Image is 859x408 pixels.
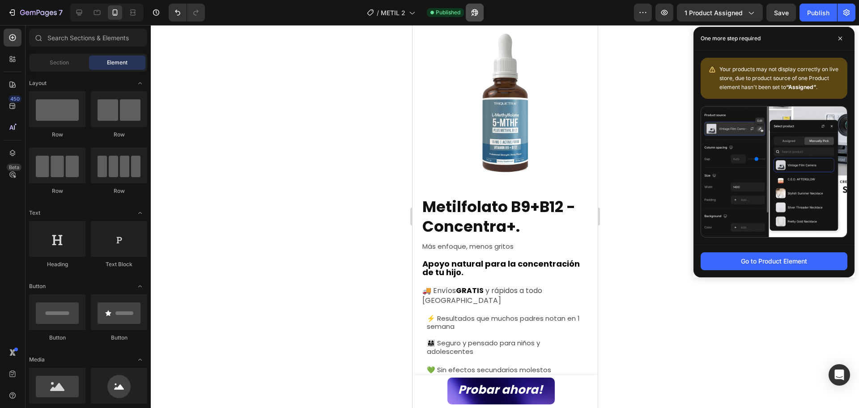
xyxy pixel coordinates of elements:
div: Row [91,131,147,139]
span: Save [774,9,789,17]
iframe: Design area [412,25,598,408]
div: Row [29,187,85,195]
div: Go to Product Element [741,256,807,266]
button: Go to Product Element [701,252,847,270]
button: Publish [799,4,837,21]
button: 1 product assigned [677,4,763,21]
span: Toggle open [133,206,147,220]
span: Toggle open [133,279,147,293]
div: Button [91,334,147,342]
span: Toggle open [133,76,147,90]
input: Search Sections & Elements [29,29,147,47]
b: “Assigned” [786,84,816,90]
span: Element [107,59,128,67]
div: Undo/Redo [169,4,205,21]
span: 1 product assigned [685,8,743,17]
div: Row [91,187,147,195]
span: Your products may not display correctly on live store, due to product source of one Product eleme... [719,66,838,90]
div: Publish [807,8,829,17]
div: Text Block [91,260,147,268]
div: Open Intercom Messenger [829,364,850,386]
div: Button [29,334,85,342]
div: Beta [7,164,21,171]
span: METIL 2 [381,8,405,17]
span: Text [29,209,40,217]
div: Heading [29,260,85,268]
div: 450 [9,95,21,102]
p: One more step required [701,34,761,43]
span: Section [50,59,69,67]
span: Published [436,8,460,17]
span: Button [29,282,46,290]
button: Save [766,4,796,21]
div: Row [29,131,85,139]
span: Layout [29,79,47,87]
button: 7 [4,4,67,21]
span: Toggle open [133,353,147,367]
span: / [377,8,379,17]
p: 7 [59,7,63,18]
span: Media [29,356,45,364]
